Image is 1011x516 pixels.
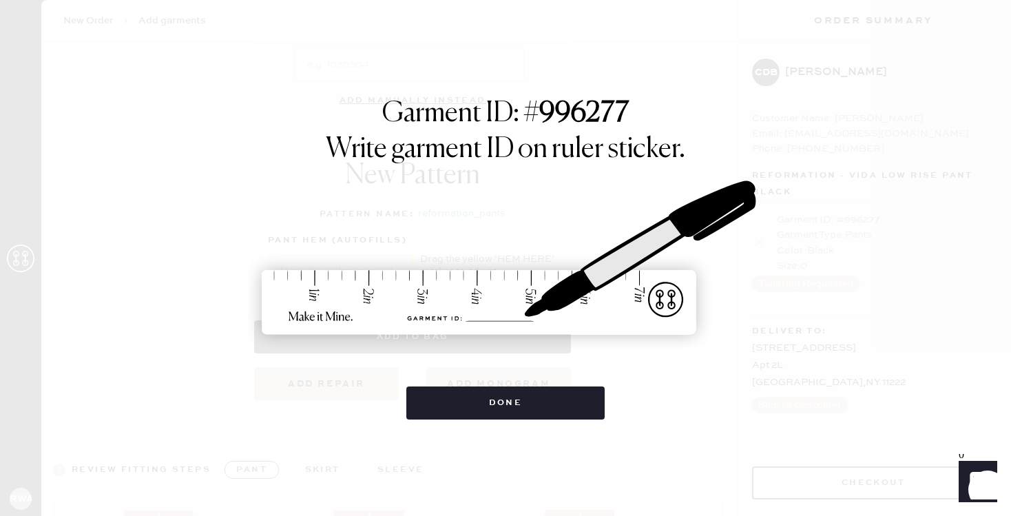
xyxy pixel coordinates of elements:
[247,145,764,373] img: ruler-sticker-sharpie.svg
[406,386,605,420] button: Done
[539,100,629,127] strong: 996277
[946,454,1005,513] iframe: Front Chat
[326,133,685,166] h1: Write garment ID on ruler sticker.
[382,97,629,133] h1: Garment ID: #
